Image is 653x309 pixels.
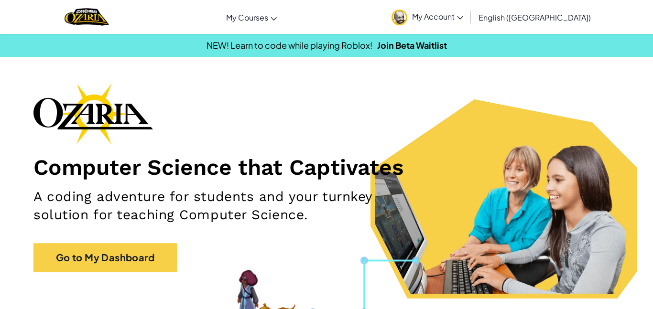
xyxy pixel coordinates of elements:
h1: Computer Science that Captivates [33,154,620,181]
span: My Courses [226,12,268,22]
img: avatar [392,10,407,25]
img: Ozaria branding logo [33,83,153,144]
h2: A coding adventure for students and your turnkey solution for teaching Computer Science. [33,188,426,224]
a: My Account [387,2,468,32]
a: Go to My Dashboard [33,243,177,272]
a: Join Beta Waitlist [377,40,447,51]
a: English ([GEOGRAPHIC_DATA]) [474,4,596,30]
a: My Courses [221,4,282,30]
a: Ozaria by CodeCombat logo [65,7,109,27]
span: My Account [412,11,463,21]
img: Home [65,7,109,27]
span: NEW! Learn to code while playing Roblox! [207,40,372,51]
span: English ([GEOGRAPHIC_DATA]) [479,12,591,22]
